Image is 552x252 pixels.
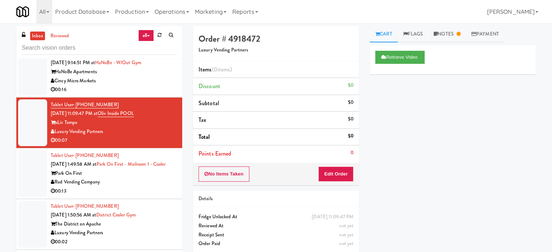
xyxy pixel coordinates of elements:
[466,26,504,42] a: Payment
[16,98,182,148] li: Tablet User· [PHONE_NUMBER][DATE] 11:09:47 PM atOliv Inside POOLoLiv TempeLuxury Vending Partners...
[16,199,182,250] li: Tablet User· [PHONE_NUMBER][DATE] 1:50:56 AM atDistrict Cooler GymThe District on ApacheLuxury Ve...
[51,77,177,86] div: Cincy Micro Markets
[199,166,249,182] button: No Items Taken
[73,101,119,108] span: · [PHONE_NUMBER]
[398,26,429,42] a: Flags
[51,203,119,210] a: Tablet User· [PHONE_NUMBER]
[339,222,353,229] span: not yet
[318,166,353,182] button: Edit Order
[428,26,466,42] a: Notes
[51,237,177,247] div: 00:02
[51,228,177,237] div: Luxury Vending Partners
[199,222,353,231] div: Reviewed At
[199,149,231,158] span: Points Earned
[97,161,166,168] a: Park on First - Mailroom 1 - Cooler
[199,239,353,248] div: Order Paid
[199,47,353,53] h5: Luxury Vending Partners
[73,203,119,210] span: · [PHONE_NUMBER]
[49,32,71,41] a: reviewed
[199,82,220,90] span: Discount
[16,148,182,199] li: Tablet User· [PHONE_NUMBER][DATE] 1:49:58 AM atPark on First - Mailroom 1 - CoolerPark On FirstRa...
[51,67,177,77] div: HaNoBe Apartments
[51,127,177,136] div: Luxury Vending Partners
[51,152,119,159] a: Tablet User· [PHONE_NUMBER]
[96,211,136,218] a: District Cooler Gym
[138,30,154,41] a: all
[51,211,96,218] span: [DATE] 1:50:56 AM at
[370,26,398,42] a: Cart
[339,231,353,238] span: not yet
[199,194,353,203] div: Details
[212,65,232,74] span: (0 )
[199,231,353,240] div: Receipt Sent
[348,132,353,141] div: $0
[98,110,134,117] a: Oliv Inside POOL
[51,110,98,117] span: [DATE] 11:09:47 PM at
[351,148,353,157] div: 0
[51,161,97,168] span: [DATE] 1:49:58 AM at
[199,34,353,44] h4: Order # 4918472
[339,240,353,247] span: not yet
[199,65,232,74] span: Items
[51,101,119,108] a: Tablet User· [PHONE_NUMBER]
[375,51,425,64] button: Retrieve Video
[348,98,353,107] div: $0
[51,118,177,127] div: oLiv Tempe
[199,116,206,124] span: Tax
[312,212,353,222] div: [DATE] 11:09:47 PM
[199,133,210,141] span: Total
[348,81,353,90] div: $0
[22,41,177,55] input: Search vision orders
[51,136,177,145] div: 00:07
[51,220,177,229] div: The District on Apache
[217,65,230,74] ng-pluralize: items
[51,187,177,196] div: 00:13
[348,115,353,124] div: $0
[199,99,219,107] span: Subtotal
[51,85,177,94] div: 00:16
[73,152,119,159] span: · [PHONE_NUMBER]
[30,32,45,41] a: inbox
[51,169,177,178] div: Park On First
[51,178,177,187] div: Rad Vending Company
[51,59,95,66] span: [DATE] 9:14:51 PM at
[16,47,182,98] li: Tablet User· [PHONE_NUMBER][DATE] 9:14:51 PM atHaNoBe - w/out GymHaNoBe ApartmentsCincy Micro Mar...
[16,5,29,18] img: Micromart
[95,59,141,66] a: HaNoBe - w/out Gym
[199,212,353,222] div: Fridge Unlocked At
